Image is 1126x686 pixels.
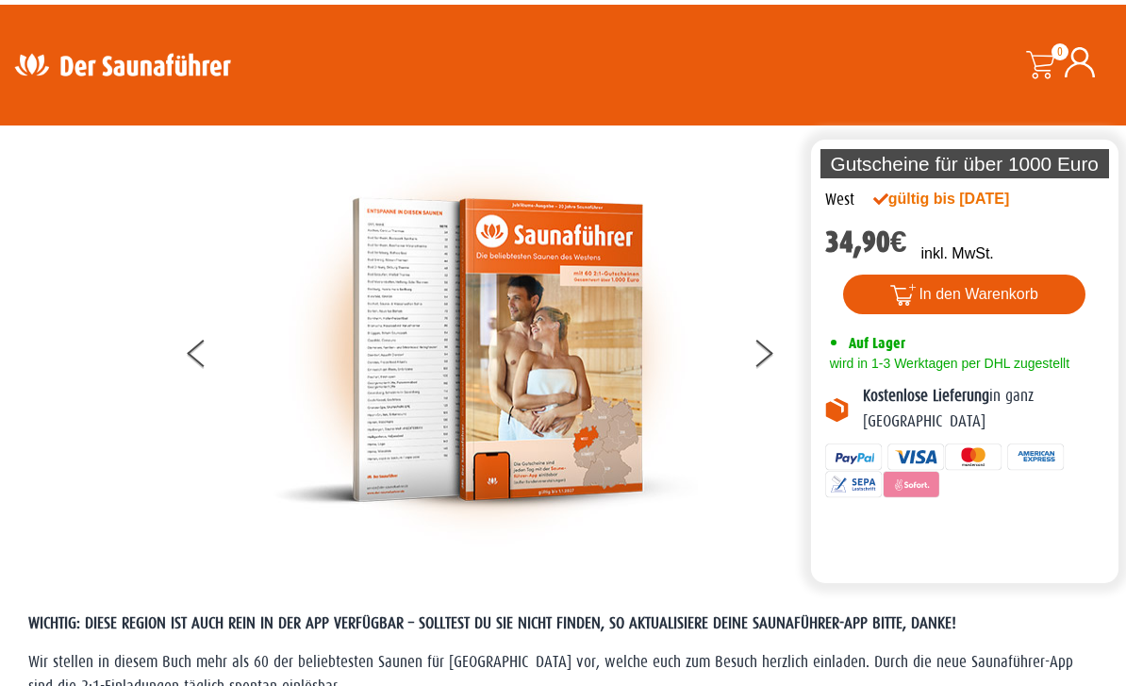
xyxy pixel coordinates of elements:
b: Kostenlose Lieferung [863,387,989,405]
span: wird in 1-3 Werktagen per DHL zugestellt [825,356,1069,371]
p: inkl. MwSt. [920,243,993,265]
bdi: 34,90 [825,225,907,259]
span: 0 [1051,43,1068,60]
img: der-saunafuehrer-2025-west [273,144,698,556]
span: € [890,225,907,259]
p: Gutscheine für über 1000 Euro [820,149,1109,178]
span: WICHTIG: DIESE REGION IST AUCH REIN IN DER APP VERFÜGBAR – SOLLTEST DU SIE NICHT FINDEN, SO AKTUA... [28,614,956,632]
button: In den Warenkorb [843,275,1085,314]
span: Auf Lager [849,334,905,352]
p: in ganz [GEOGRAPHIC_DATA] [863,384,1104,434]
div: gültig bis [DATE] [873,188,1050,210]
div: West [825,188,854,212]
